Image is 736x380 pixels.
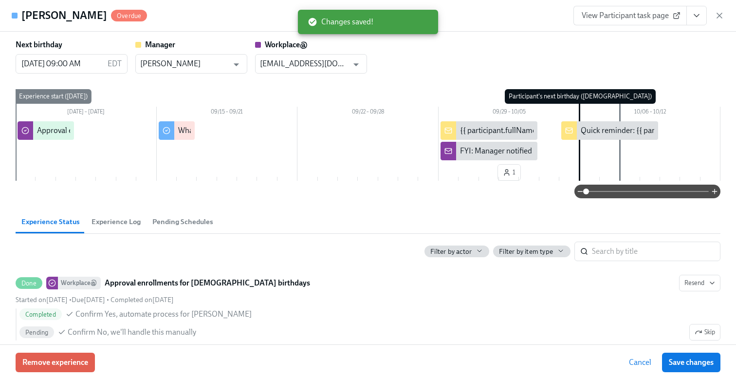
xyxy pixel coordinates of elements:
span: Experience Log [92,216,141,228]
span: Thursday, September 11th 2025, 9:00 am [72,296,105,304]
span: Filter by item type [499,247,553,256]
button: Save changes [662,353,720,372]
button: Filter by item type [493,246,570,257]
button: 1 [497,164,521,181]
div: Approval enrollments for {{ [DOMAIN_NAME] | MMM Do }} birthdays [37,125,267,136]
span: Overdue [111,12,147,19]
span: Experience Status [21,216,80,228]
span: Completed [19,311,62,318]
span: Pending Schedules [152,216,213,228]
span: Save changes [669,358,714,367]
button: Remove experience [16,353,95,372]
button: Cancel [622,353,658,372]
span: Skip [695,327,715,337]
div: 09/15 – 09/21 [157,107,298,119]
strong: Workplace@ [265,40,308,49]
span: Cancel [629,358,651,367]
button: View task page [686,6,707,25]
span: Confirm No, we'll handle this manually [68,327,196,338]
span: Confirm Yes, automate process for [PERSON_NAME] [75,309,252,320]
button: DoneWorkplace@Approval enrollments for [DEMOGRAPHIC_DATA] birthdaysResendStarted on[DATE] •Due[DA... [689,324,720,341]
label: Next birthday [16,39,62,50]
div: 09/22 – 09/28 [297,107,439,119]
button: DoneWorkplace@Approval enrollments for [DEMOGRAPHIC_DATA] birthdaysStarted on[DATE] •Due[DATE] • ... [679,275,720,291]
span: Filter by actor [430,247,472,256]
div: Experience start ([DATE]) [15,89,92,104]
div: [DATE] – [DATE] [16,107,157,119]
div: 09/29 – 10/05 [439,107,580,119]
p: EDT [108,58,122,69]
div: 10/06 – 10/12 [579,107,720,119]
strong: Approval enrollments for [DEMOGRAPHIC_DATA] birthdays [105,277,310,289]
button: Open [229,57,244,72]
span: Pending [19,329,54,336]
button: Filter by actor [424,246,489,257]
div: • • [16,295,174,304]
div: Workplace@ [58,277,101,289]
strong: Manager [145,40,175,49]
span: Changes saved! [308,17,373,27]
div: Participant's next birthday ([DEMOGRAPHIC_DATA]) [505,89,656,104]
h4: [PERSON_NAME] [21,8,107,23]
span: View Participant task page [582,11,679,20]
span: Monday, September 15th 2025, 1:19 pm [110,296,174,304]
span: Monday, September 8th 2025, 9:01 am [16,296,68,304]
div: What's your birthday celebration preference? [178,125,327,136]
a: View Participant task page [573,6,687,25]
span: Done [16,280,42,287]
div: {{ participant.fullName }}'s upcoming birthday 🥳 [460,125,625,136]
input: Search by title [592,242,720,261]
button: Open [349,57,364,72]
span: Remove experience [22,358,88,367]
span: 1 [503,168,515,177]
span: Resend [684,278,715,288]
div: FYI: Manager notified of {{ participant.fullName }}'s upcoming birthday [460,146,696,156]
